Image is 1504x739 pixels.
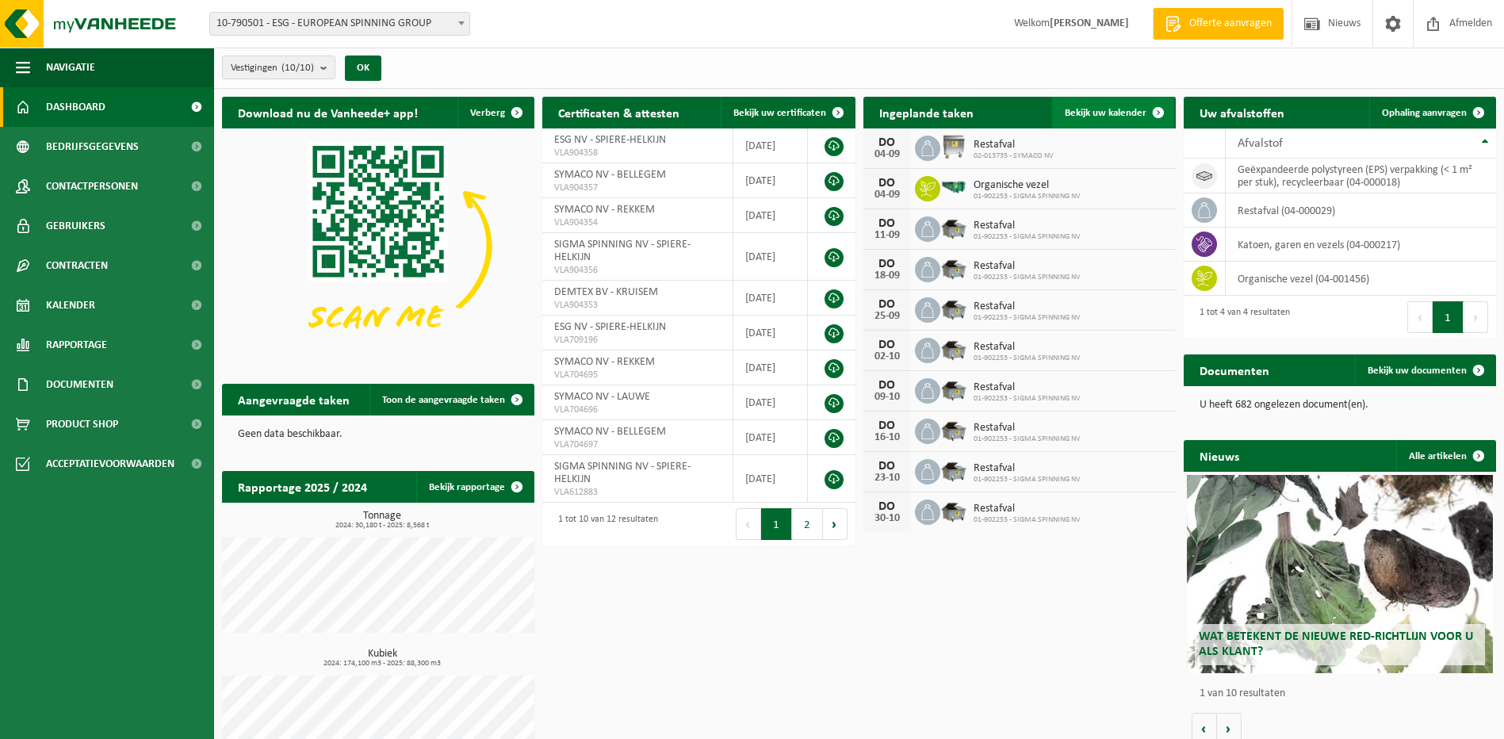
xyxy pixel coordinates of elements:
[222,56,335,79] button: Vestigingen(10/10)
[871,270,903,281] div: 18-09
[230,522,534,530] span: 2024: 30,180 t - 2025: 8,568 t
[871,339,903,351] div: DO
[940,214,967,241] img: WB-5000-GAL-GY-01
[736,508,761,540] button: Previous
[554,321,666,333] span: ESG NV - SPIERE-HELKIJN
[345,56,381,81] button: OK
[974,301,1081,313] span: Restafval
[871,258,903,270] div: DO
[231,56,314,80] span: Vestigingen
[46,404,118,444] span: Product Shop
[210,13,469,35] span: 10-790501 - ESG - EUROPEAN SPINNING GROUP
[46,365,113,404] span: Documenten
[554,264,721,277] span: VLA904356
[871,379,903,392] div: DO
[940,416,967,443] img: WB-5000-GAL-GY-01
[554,391,650,403] span: SYMACO NV - LAUWE
[222,97,434,128] h2: Download nu de Vanheede+ app!
[1433,301,1464,333] button: 1
[281,63,314,73] count: (10/10)
[1382,108,1467,118] span: Ophaling aanvragen
[222,128,534,363] img: Download de VHEPlus App
[1184,354,1285,385] h2: Documenten
[554,204,655,216] span: SYMACO NV - REKKEM
[761,508,792,540] button: 1
[871,500,903,513] div: DO
[1226,262,1496,296] td: organische vezel (04-001456)
[1407,301,1433,333] button: Previous
[863,97,989,128] h2: Ingeplande taken
[871,298,903,311] div: DO
[940,335,967,362] img: WB-5000-GAL-GY-01
[940,457,967,484] img: WB-5000-GAL-GY-01
[871,136,903,149] div: DO
[871,473,903,484] div: 23-10
[1200,400,1480,411] p: U heeft 682 ongelezen document(en).
[554,147,721,159] span: VLA904358
[1192,300,1290,335] div: 1 tot 4 van 4 resultaten
[974,394,1081,404] span: 01-902253 - SIGMA SPINNING NV
[940,295,967,322] img: WB-5000-GAL-GY-01
[46,246,108,285] span: Contracten
[1226,228,1496,262] td: katoen, garen en vezels (04-000217)
[46,325,107,365] span: Rapportage
[733,385,809,420] td: [DATE]
[554,169,666,181] span: SYMACO NV - BELLEGEM
[974,139,1054,151] span: Restafval
[974,232,1081,242] span: 01-902253 - SIGMA SPINNING NV
[871,432,903,443] div: 16-10
[554,299,721,312] span: VLA904353
[46,167,138,206] span: Contactpersonen
[974,341,1081,354] span: Restafval
[46,48,95,87] span: Navigatie
[1184,97,1300,128] h2: Uw afvalstoffen
[721,97,854,128] a: Bekijk uw certificaten
[871,460,903,473] div: DO
[871,230,903,241] div: 11-09
[733,420,809,455] td: [DATE]
[733,233,809,281] td: [DATE]
[823,508,848,540] button: Next
[974,220,1081,232] span: Restafval
[940,180,967,194] img: HK-RS-14-GN-00
[871,149,903,160] div: 04-09
[46,127,139,167] span: Bedrijfsgegevens
[871,392,903,403] div: 09-10
[1153,8,1284,40] a: Offerte aanvragen
[554,369,721,381] span: VLA704695
[1226,193,1496,228] td: restafval (04-000029)
[554,334,721,347] span: VLA709196
[46,206,105,246] span: Gebruikers
[871,177,903,190] div: DO
[871,217,903,230] div: DO
[733,281,809,316] td: [DATE]
[733,316,809,350] td: [DATE]
[457,97,533,128] button: Verberg
[733,350,809,385] td: [DATE]
[209,12,470,36] span: 10-790501 - ESG - EUROPEAN SPINNING GROUP
[1052,97,1174,128] a: Bekijk uw kalender
[382,395,505,405] span: Toon de aangevraagde taken
[974,273,1081,282] span: 01-902253 - SIGMA SPINNING NV
[871,311,903,322] div: 25-09
[974,435,1081,444] span: 01-902253 - SIGMA SPINNING NV
[733,455,809,503] td: [DATE]
[542,97,695,128] h2: Certificaten & attesten
[1355,354,1494,386] a: Bekijk uw documenten
[974,354,1081,363] span: 01-902253 - SIGMA SPINNING NV
[974,179,1081,192] span: Organische vezel
[1199,630,1473,658] span: Wat betekent de nieuwe RED-richtlijn voor u als klant?
[974,422,1081,435] span: Restafval
[46,87,105,127] span: Dashboard
[940,133,967,160] img: WB-1100-GAL-GY-02
[222,384,365,415] h2: Aangevraagde taken
[1065,108,1146,118] span: Bekijk uw kalender
[974,313,1081,323] span: 01-902253 - SIGMA SPINNING NV
[1187,475,1493,673] a: Wat betekent de nieuwe RED-richtlijn voor u als klant?
[871,190,903,201] div: 04-09
[222,471,383,502] h2: Rapportage 2025 / 2024
[470,108,505,118] span: Verberg
[792,508,823,540] button: 2
[554,286,658,298] span: DEMTEX BV - KRUISEM
[733,128,809,163] td: [DATE]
